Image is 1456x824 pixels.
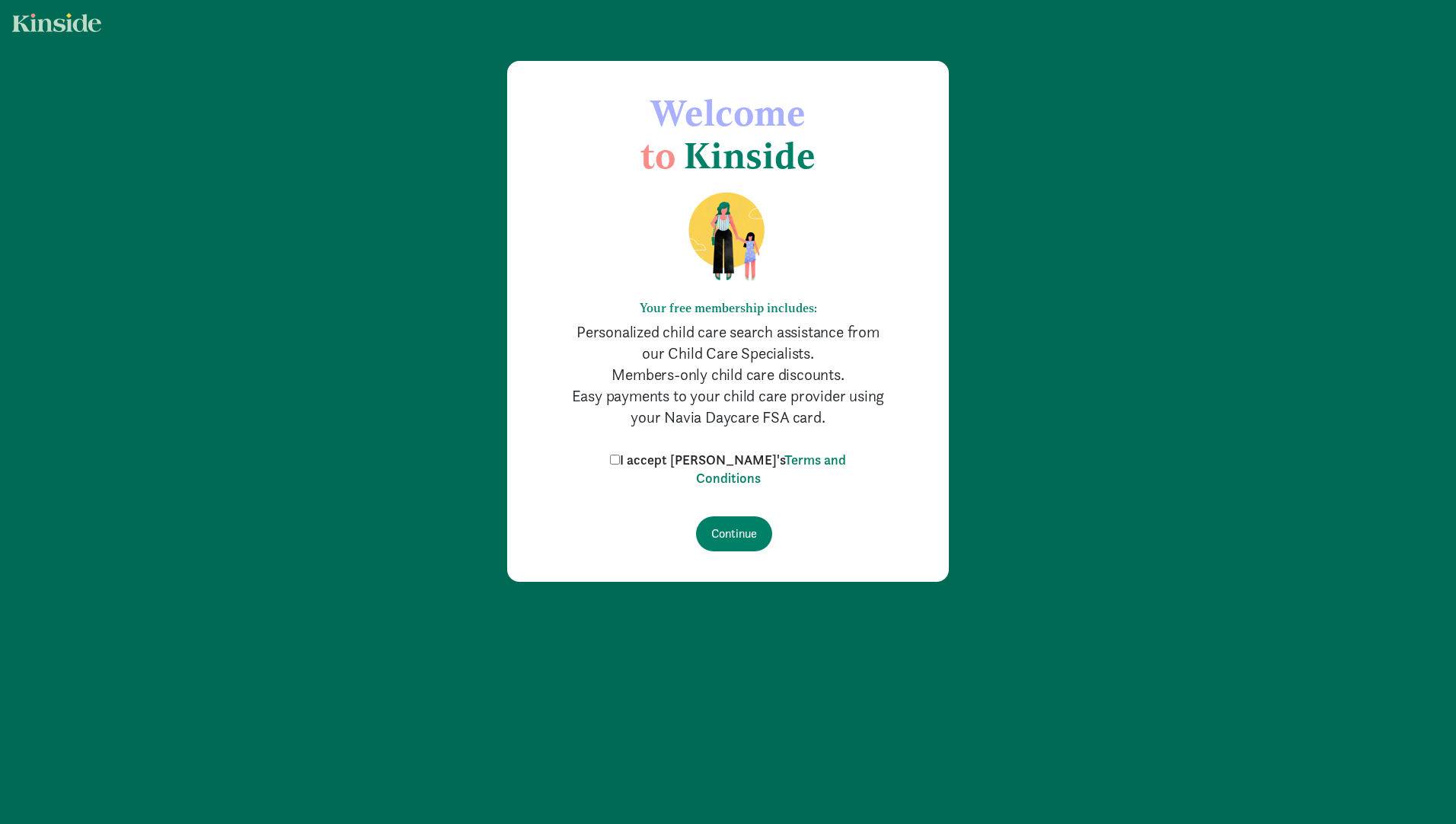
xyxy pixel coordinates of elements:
[568,321,888,364] p: Personalized child care search assistance from our Child Care Specialists.
[684,133,816,177] span: Kinside
[670,191,787,283] img: illustration-mom-daughter.png
[610,455,620,465] input: I accept [PERSON_NAME]'sTerms and Conditions
[606,451,850,487] label: I accept [PERSON_NAME]'s
[568,364,888,385] p: Members-only child care discounts.
[568,301,888,315] h6: Your free membership includes:
[12,13,101,32] img: light.svg
[568,385,888,428] p: Easy payments to your child care provider using your Navia Daycare FSA card.
[640,133,675,177] span: to
[650,91,806,135] span: Welcome
[696,451,847,487] a: Terms and Conditions
[696,516,772,551] input: Continue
